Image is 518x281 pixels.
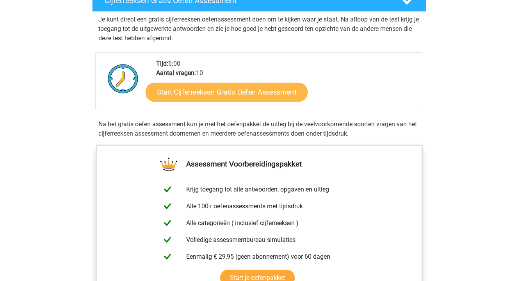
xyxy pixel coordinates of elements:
div: 6:00 10 [150,59,422,110]
b: Tijd: [156,60,168,67]
img: Klok [103,59,143,98]
b: Aantal vragen: [156,69,196,77]
div: Na het gratis oefen assessment kun je met het oefenpakket de uitleg bij de veelvoorkomende soorte... [95,120,423,138]
p: Je kunt direct een gratis cijferreeksen oefenassessment doen om te kijken waar je staat. Na afloo... [98,15,420,43]
a: Start Cijferreeksen Gratis Oefen Assessment [146,82,308,101]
